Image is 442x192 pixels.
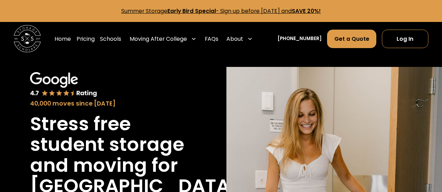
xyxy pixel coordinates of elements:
[205,29,218,48] a: FAQs
[226,35,243,43] div: About
[100,29,121,48] a: Schools
[292,7,321,15] strong: SAVE 20%!
[14,25,41,52] img: Storage Scholars main logo
[167,7,216,15] strong: Early Bird Special
[327,30,376,48] a: Get a Quote
[130,35,187,43] div: Moving After College
[121,7,321,15] a: Summer StorageEarly Bird Special- Sign up before [DATE] andSAVE 20%!
[30,114,185,175] h1: Stress free student storage and moving for
[30,72,97,98] img: Google 4.7 star rating
[277,35,322,43] a: [PHONE_NUMBER]
[382,30,428,48] a: Log In
[55,29,71,48] a: Home
[77,29,95,48] a: Pricing
[30,99,185,108] div: 40,000 moves since [DATE]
